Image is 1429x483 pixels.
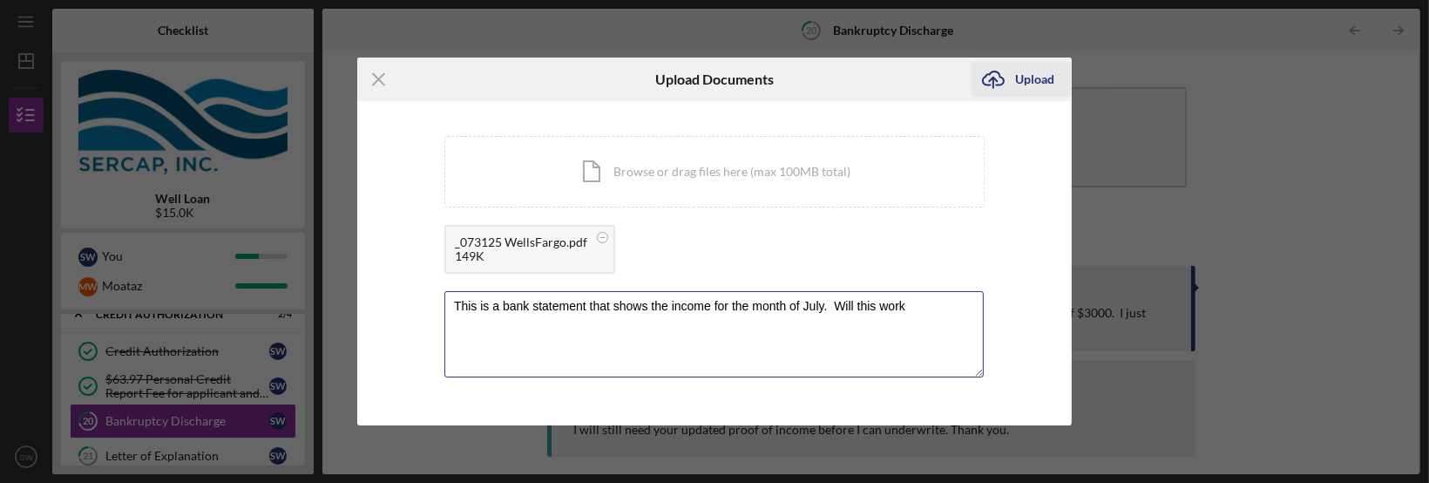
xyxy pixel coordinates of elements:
div: Upload [1015,62,1054,97]
button: Upload [972,62,1072,97]
div: _073125 WellsFargo.pdf [455,235,587,249]
div: 149K [455,249,587,263]
h6: Upload Documents [655,71,774,87]
textarea: This is a bank statement that shows the income for the month of July. Will this work [444,291,984,377]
